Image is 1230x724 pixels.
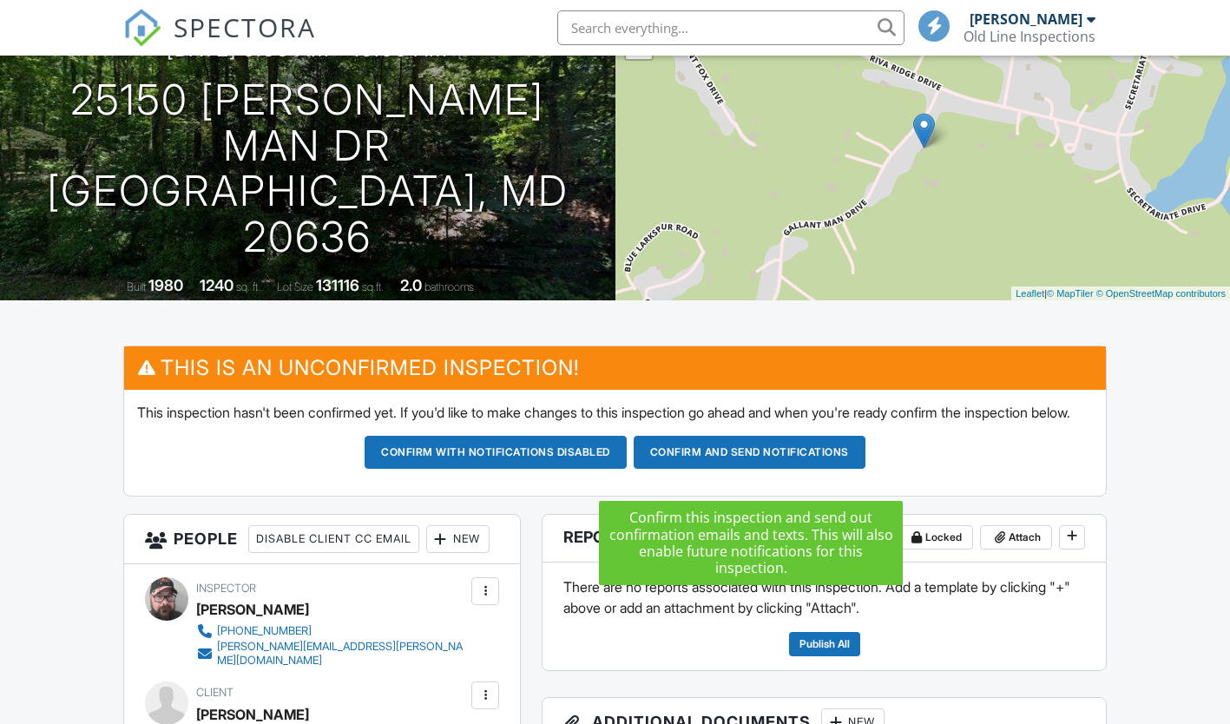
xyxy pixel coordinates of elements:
[200,276,234,294] div: 1240
[28,77,588,260] h1: 25150 [PERSON_NAME] Man Dr [GEOGRAPHIC_DATA], MD 20636
[634,436,865,469] button: Confirm and send notifications
[124,515,520,564] h3: People
[277,280,313,293] span: Lot Size
[137,403,1094,422] p: This inspection hasn't been confirmed yet. If you'd like to make changes to this inspection go ah...
[123,9,161,47] img: The Best Home Inspection Software - Spectora
[316,276,359,294] div: 131116
[196,686,234,699] span: Client
[196,582,256,595] span: Inspector
[148,276,183,294] div: 1980
[196,622,467,640] a: [PHONE_NUMBER]
[362,280,384,293] span: sq.ft.
[400,276,422,294] div: 2.0
[196,596,309,622] div: [PERSON_NAME]
[196,640,467,668] a: [PERSON_NAME][EMAIL_ADDRESS][PERSON_NAME][DOMAIN_NAME]
[1011,286,1230,301] div: |
[123,23,316,60] a: SPECTORA
[124,346,1107,389] h3: This is an Unconfirmed Inspection!
[964,28,1095,45] div: Old Line Inspections
[1096,288,1226,299] a: © OpenStreetMap contributors
[174,9,316,45] span: SPECTORA
[365,436,627,469] button: Confirm with notifications disabled
[248,525,419,553] div: Disable Client CC Email
[236,280,260,293] span: sq. ft.
[127,280,146,293] span: Built
[424,280,474,293] span: bathrooms
[426,525,490,553] div: New
[557,10,904,45] input: Search everything...
[1047,288,1094,299] a: © MapTiler
[1016,288,1044,299] a: Leaflet
[217,640,467,668] div: [PERSON_NAME][EMAIL_ADDRESS][PERSON_NAME][DOMAIN_NAME]
[970,10,1082,28] div: [PERSON_NAME]
[217,624,312,638] div: [PHONE_NUMBER]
